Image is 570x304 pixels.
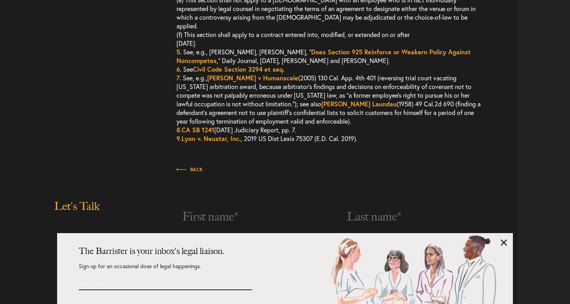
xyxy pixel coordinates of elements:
[176,126,180,134] a: 8
[176,74,180,82] a: 7
[54,199,159,228] h2: Let's Talk
[176,48,471,65] span: . See, e.g., [PERSON_NAME], [PERSON_NAME], “ ,” Daily Journal, [DATE], [PERSON_NAME] and [PERSON_...
[182,134,241,143] a: Lyon v. Neustar, Inc.
[176,74,481,125] span: . See, e.g., (2005) 130 Cal. App. 4th 401 (reversing trial court vacating [US_STATE] arbitration ...
[176,165,203,173] a: Back to Insights
[207,74,298,82] a: [PERSON_NAME] v Humanscale
[79,263,252,277] p: Sign up for an occasional dose of legal happenings.
[176,126,296,134] span: . [DATE] Judiciary Report, pp. 7.
[182,126,214,134] a: CA SB 1241
[176,65,284,73] span: . See
[176,48,180,56] a: 5
[193,65,284,73] a: Civil Code Section 3294 et seq.
[79,246,224,256] strong: The Barrister is your inbox's legal liaison.
[321,100,397,108] a: [PERSON_NAME] Laundau
[176,134,180,143] a: 9
[182,199,344,235] input: First name*
[79,277,209,290] input: Email Address
[176,167,203,172] span: Back
[176,65,180,73] a: 6
[347,199,509,235] input: Last name*
[176,48,471,65] a: Does Section 925 Reinforce or Weakern Policy Against Noncompetes
[176,134,358,143] span: . , 2019 US Dist Lexis 75307 (E.D. Cal. 2019).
